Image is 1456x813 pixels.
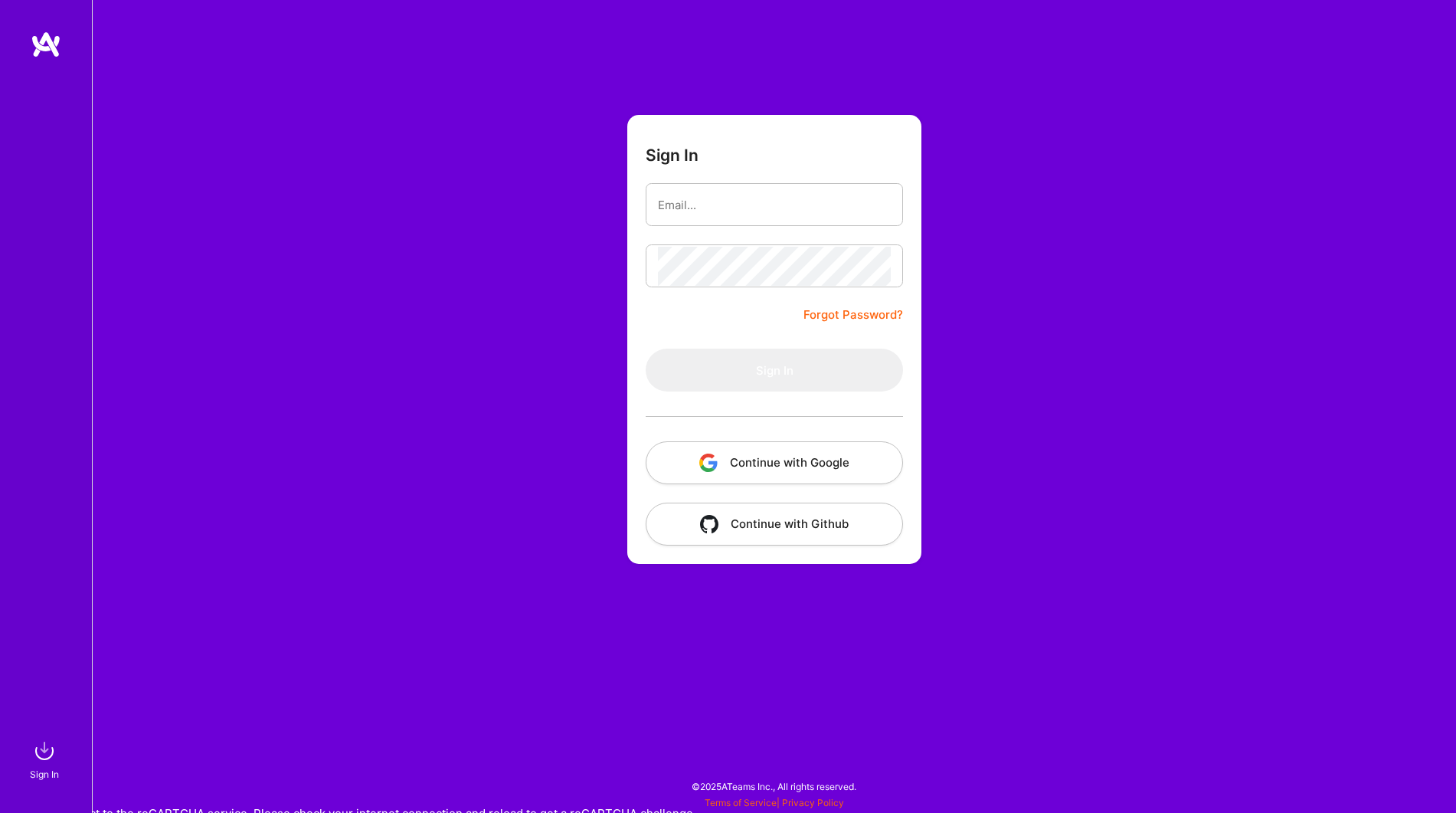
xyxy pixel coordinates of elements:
a: Privacy Policy [782,797,844,808]
div: Sign In [30,766,59,782]
a: Forgot Password? [803,306,903,324]
a: Terms of Service [705,797,777,808]
span: | [705,797,844,808]
img: logo [31,31,61,58]
input: Email... [658,185,891,225]
img: sign in [29,736,60,766]
img: icon [700,515,718,533]
button: Continue with Google [646,441,903,484]
img: icon [699,454,718,472]
button: Continue with Github [646,503,903,546]
h3: Sign In [646,146,699,165]
button: Sign In [646,349,903,392]
div: © 2025 ATeams Inc., All rights reserved. [92,767,1456,805]
a: sign inSign In [32,736,60,782]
